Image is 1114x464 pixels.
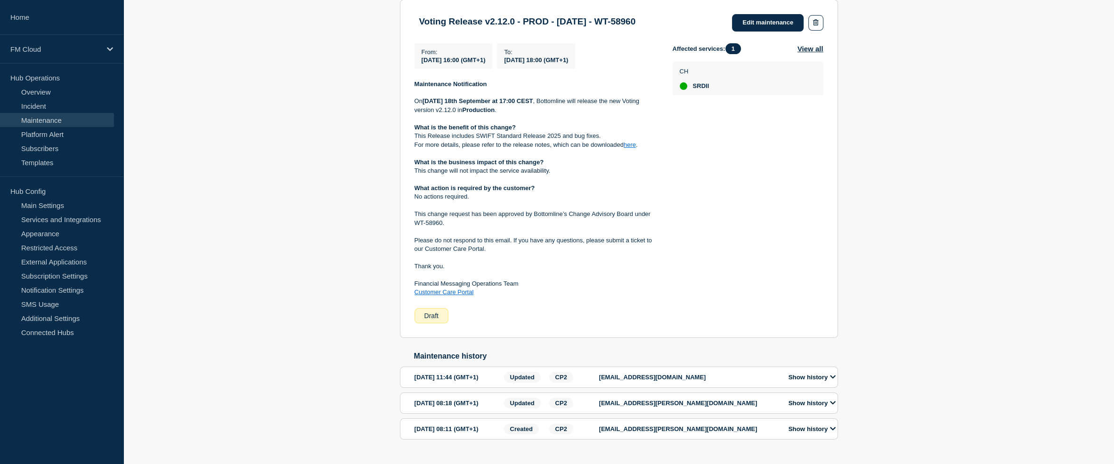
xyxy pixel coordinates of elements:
[415,97,658,114] p: On , Bottomline will release the new Voting version v2.12.0 in .
[415,184,535,192] strong: What action is required by the customer?
[786,425,838,433] button: Show history
[732,14,804,32] a: Edit maintenance
[423,97,457,104] strong: [DATE] 18th
[693,82,709,90] span: SRDII
[549,372,573,383] span: CP2
[422,48,486,56] p: From :
[599,400,778,407] p: [EMAIL_ADDRESS][PERSON_NAME][DOMAIN_NAME]
[786,399,838,407] button: Show history
[415,141,658,149] p: For more details, please refer to the release notes, which can be downloaded .
[504,372,541,383] span: Updated
[415,280,658,288] p: Financial Messaging Operations Team
[504,424,539,434] span: Created
[415,262,658,271] p: Thank you.
[415,159,544,166] strong: What is the business impact of this change?
[549,424,573,434] span: CP2
[599,425,778,432] p: [EMAIL_ADDRESS][PERSON_NAME][DOMAIN_NAME]
[599,374,778,381] p: [EMAIL_ADDRESS][DOMAIN_NAME]
[504,56,568,64] span: [DATE] 18:00 (GMT+1)
[419,16,636,27] h3: Voting Release v2.12.0 - PROD - [DATE] - WT-58960
[415,424,501,434] div: [DATE] 08:11 (GMT+1)
[725,43,741,54] span: 1
[415,288,474,296] a: Customer Care Portal
[415,398,501,408] div: [DATE] 08:18 (GMT+1)
[624,141,636,148] a: here
[415,210,658,227] p: This change request has been approved by Bottomline’s Change Advisory Board under WT-58960.
[797,43,823,54] button: View all
[504,398,541,408] span: Updated
[462,106,495,113] strong: Production
[673,43,746,54] span: Affected services:
[415,308,448,323] div: Draft
[415,132,658,140] p: This Release includes SWIFT Standard Release 2025 and bug fixes.
[415,80,487,88] strong: Maintenance Notification
[415,167,658,175] p: This change will not impact the service availability.
[504,48,568,56] p: To :
[415,236,658,254] p: Please do not respond to this email. If you have any questions, please submit a ticket to our Cus...
[680,82,687,90] div: up
[415,372,501,383] div: [DATE] 11:44 (GMT+1)
[415,124,516,131] strong: What is the benefit of this change?
[680,68,709,75] p: CH
[422,56,486,64] span: [DATE] 16:00 (GMT+1)
[10,45,101,53] p: FM Cloud
[414,352,838,360] h2: Maintenance history
[549,398,573,408] span: CP2
[415,192,658,201] p: No actions required.
[786,373,838,381] button: Show history
[459,97,533,104] strong: September at 17:00 CEST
